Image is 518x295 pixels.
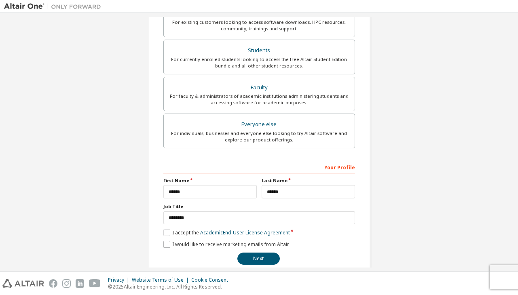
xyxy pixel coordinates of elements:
[132,277,191,283] div: Website Terms of Use
[169,130,350,143] div: For individuals, businesses and everyone else looking to try Altair software and explore our prod...
[169,93,350,106] div: For faculty & administrators of academic institutions administering students and accessing softwa...
[200,229,290,236] a: Academic End-User License Agreement
[169,119,350,130] div: Everyone else
[108,277,132,283] div: Privacy
[163,177,257,184] label: First Name
[163,229,290,236] label: I accept the
[191,277,233,283] div: Cookie Consent
[49,279,57,288] img: facebook.svg
[108,283,233,290] p: © 2025 Altair Engineering, Inc. All Rights Reserved.
[169,19,350,32] div: For existing customers looking to access software downloads, HPC resources, community, trainings ...
[169,45,350,56] div: Students
[163,160,355,173] div: Your Profile
[169,56,350,69] div: For currently enrolled students looking to access the free Altair Student Edition bundle and all ...
[2,279,44,288] img: altair_logo.svg
[89,279,101,288] img: youtube.svg
[262,177,355,184] label: Last Name
[4,2,105,11] img: Altair One
[169,82,350,93] div: Faculty
[237,253,280,265] button: Next
[62,279,71,288] img: instagram.svg
[163,241,289,248] label: I would like to receive marketing emails from Altair
[76,279,84,288] img: linkedin.svg
[163,203,355,210] label: Job Title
